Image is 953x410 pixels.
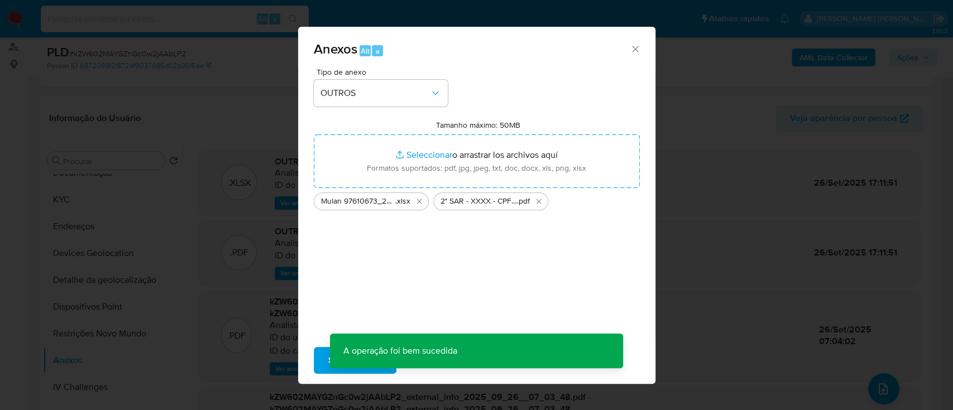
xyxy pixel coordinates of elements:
button: Eliminar 2° SAR - XXXX - CPF 07931518640 - GISLAINE FERREIRA MAXIMIANO.pdf [532,195,545,208]
span: Mulan 97610673_2025_09_25_13_20_45 [321,196,395,207]
button: OUTROS [314,80,448,107]
span: Alt [361,46,370,56]
span: OUTROS [320,88,430,99]
span: .xlsx [395,196,410,207]
button: Eliminar Mulan 97610673_2025_09_25_13_20_45.xlsx [413,195,426,208]
label: Tamanho máximo: 50MB [436,120,520,130]
button: Cerrar [630,44,640,54]
ul: Archivos seleccionados [314,188,640,210]
span: Anexos [314,39,357,59]
span: a [376,46,380,56]
p: A operação foi bem sucedida [330,334,471,368]
span: Cancelar [415,348,452,373]
span: Subir arquivo [328,348,382,373]
span: 2° SAR - XXXX - CPF 07931518640 - [PERSON_NAME] [PERSON_NAME] [440,196,517,207]
button: Subir arquivo [314,347,396,374]
span: Tipo de anexo [317,68,451,76]
span: .pdf [517,196,530,207]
